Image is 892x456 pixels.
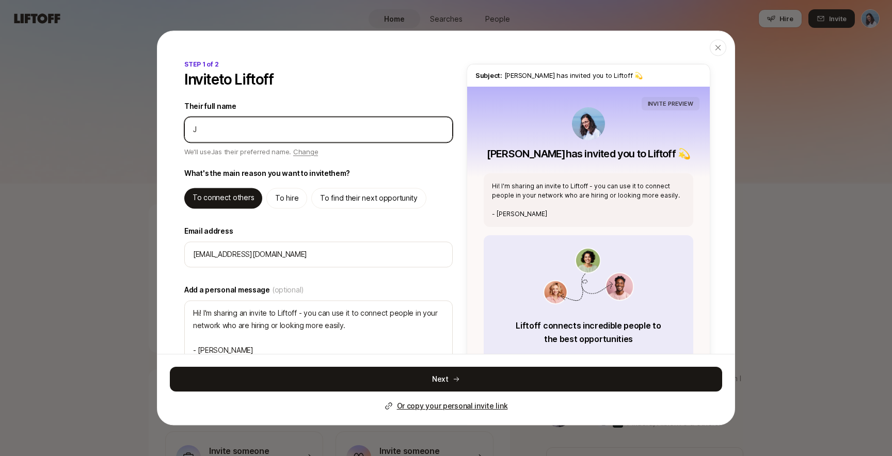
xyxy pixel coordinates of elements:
[648,99,693,108] p: INVITE PREVIEW
[184,284,453,296] label: Add a personal message
[475,70,702,80] p: [PERSON_NAME] has invited you to Liftoff 💫
[193,248,444,260] input: e.g. livcarter@gmail.com
[184,300,453,363] textarea: Hi! I'm sharing an invite to Liftoff - you can use it to connect people in your network who are h...
[184,146,318,159] p: We'll use J as their preferred name.
[572,107,605,140] img: Dan
[193,123,444,136] input: e.g. Liv Carter
[320,192,418,204] p: To find their next opportunity
[385,400,508,413] button: Or copy your personal invite link
[487,146,690,161] p: [PERSON_NAME] has invited you to Liftoff 💫
[184,100,453,112] label: Their full name
[543,248,634,304] img: invite_value_prop.png
[514,319,663,346] p: Liftoff connects incredible people to the best opportunities
[193,191,254,204] p: To connect others
[184,71,274,88] p: Invite to Liftoff
[275,192,298,204] p: To hire
[397,400,508,413] p: Or copy your personal invite link
[170,367,722,392] button: Next
[484,173,693,227] div: Hi! I'm sharing an invite to Liftoff - you can use it to connect people in your network who are h...
[184,60,218,69] p: STEP 1 of 2
[184,225,453,237] label: Email address
[184,167,350,180] p: What's the main reason you want to invite them ?
[293,148,318,156] span: Change
[475,71,502,79] span: Subject:
[272,284,304,296] span: (optional)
